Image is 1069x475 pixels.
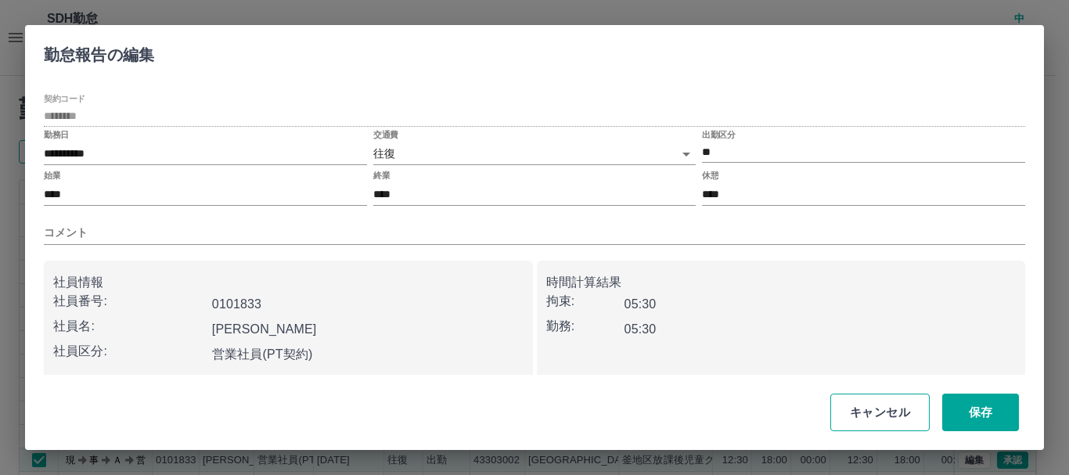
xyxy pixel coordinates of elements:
[44,93,85,105] label: 契約コード
[624,297,657,311] b: 05:30
[830,394,930,431] button: キャンセル
[53,317,206,336] p: 社員名:
[25,25,173,78] h2: 勤怠報告の編集
[44,129,69,141] label: 勤務日
[53,273,524,292] p: 社員情報
[373,129,398,141] label: 交通費
[212,297,261,311] b: 0101833
[546,273,1017,292] p: 時間計算結果
[702,170,718,182] label: 休憩
[44,170,60,182] label: 始業
[212,322,317,336] b: [PERSON_NAME]
[702,129,735,141] label: 出勤区分
[942,394,1019,431] button: 保存
[373,142,696,165] div: 往復
[212,347,313,361] b: 営業社員(PT契約)
[373,170,390,182] label: 終業
[53,342,206,361] p: 社員区分:
[624,322,657,336] b: 05:30
[546,317,624,336] p: 勤務:
[546,292,624,311] p: 拘束:
[53,292,206,311] p: 社員番号:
